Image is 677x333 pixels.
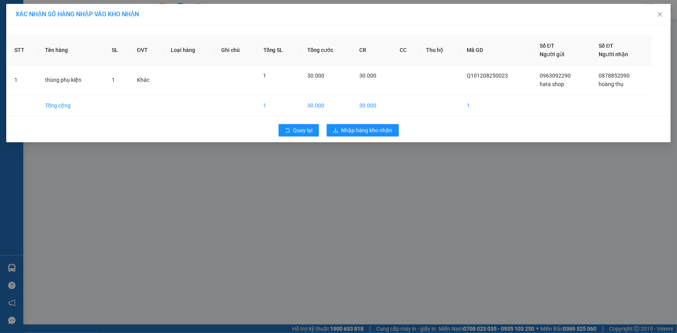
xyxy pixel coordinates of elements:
span: Nhập hàng kho nhận [341,126,393,135]
td: 1 [8,65,39,95]
span: Số ĐT [540,43,554,49]
th: STT [8,35,39,65]
span: Quay lại [293,126,313,135]
th: Ghi chú [215,35,257,65]
span: 1 [263,72,267,79]
span: hata shop [540,81,564,87]
span: XÁC NHẬN SỐ HÀNG NHẬP VÀO KHO NHẬN [16,10,139,18]
th: Thu hộ [420,35,461,65]
button: downloadNhập hàng kho nhận [327,124,399,136]
span: download [333,128,338,134]
th: Tổng SL [257,35,301,65]
th: Tên hàng [39,35,106,65]
span: 30.000 [360,72,377,79]
td: 1 [461,95,533,116]
th: Loại hàng [164,35,215,65]
span: Q101208250023 [467,72,508,79]
span: 30.000 [307,72,324,79]
span: Người gửi [540,51,564,57]
span: Số ĐT [599,43,614,49]
span: Người nhận [599,51,629,57]
span: hoàng thụ [599,81,624,87]
th: CR [353,35,394,65]
th: Mã GD [461,35,533,65]
th: Tổng cước [301,35,353,65]
td: Khác [131,65,164,95]
td: 30.000 [353,95,394,116]
span: 0963092290 [540,72,571,79]
td: 1 [257,95,301,116]
th: CC [393,35,420,65]
td: Tổng cộng [39,95,106,116]
th: SL [106,35,131,65]
span: 1 [112,77,115,83]
span: rollback [285,128,290,134]
span: 0878852090 [599,72,630,79]
button: Close [649,4,671,26]
th: ĐVT [131,35,164,65]
button: rollbackQuay lại [279,124,319,136]
span: close [657,11,663,17]
td: 30.000 [301,95,353,116]
td: thùng phụ kiện [39,65,106,95]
